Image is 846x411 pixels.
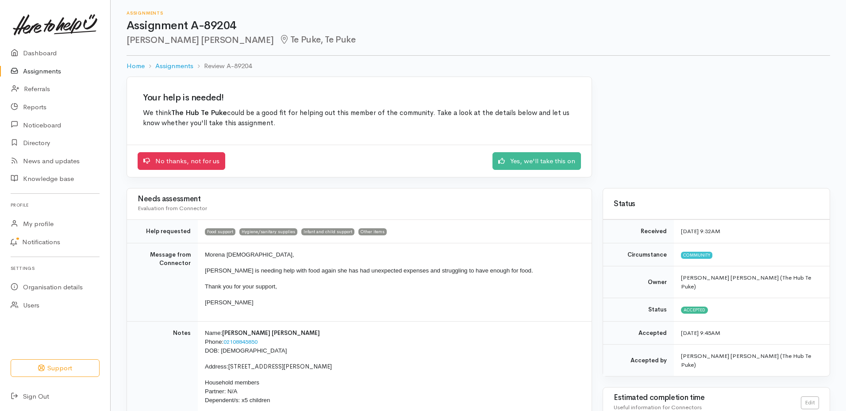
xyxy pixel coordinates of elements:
span: Phone: [205,338,223,345]
a: Assignments [155,61,193,71]
span: Community [681,252,712,259]
span: DOB: [DEMOGRAPHIC_DATA] [205,347,287,354]
time: [DATE] 9:45AM [681,329,720,337]
h6: Settings [11,262,100,274]
span: Useful information for Connectors [614,403,702,411]
nav: breadcrumb [127,56,830,77]
td: Status [603,298,674,322]
p: We think could be a good fit for helping out this member of the community. Take a look at the det... [143,108,576,129]
span: [PERSON_NAME] [205,299,254,306]
b: The Hub Te Puke [171,108,227,117]
li: Review A-89204 [193,61,252,71]
td: [PERSON_NAME] [PERSON_NAME] (The Hub Te Puke) [674,345,830,376]
span: [PERSON_NAME] [PERSON_NAME] (The Hub Te Puke) [681,274,811,290]
span: Hygiene/sanitary supplies [239,228,297,235]
td: Received [603,220,674,243]
td: Message from Connector [127,243,198,321]
span: Name: [205,330,222,336]
span: Food support [205,228,235,235]
h3: Needs assessment [138,195,581,204]
td: Accepted by [603,345,674,376]
h1: Assignment A-89204 [127,19,830,32]
span: [PERSON_NAME] [PERSON_NAME] [222,329,320,337]
span: Household members Partner: N/A Dependent/s: x5 children [205,379,270,403]
td: Circumstance [603,243,674,266]
h2: [PERSON_NAME] [PERSON_NAME] [127,35,830,45]
td: Accepted [603,321,674,345]
h3: Estimated completion time [614,394,801,402]
a: Edit [801,396,819,409]
h6: Profile [11,199,100,211]
a: Home [127,61,145,71]
span: Morena [DEMOGRAPHIC_DATA], [205,251,294,258]
td: Help requested [127,220,198,243]
h2: Your help is needed! [143,93,576,103]
a: 02108845850 [223,338,258,346]
span: Accepted [681,307,708,314]
span: Thank you for your support, [205,283,277,290]
a: No thanks, not for us [138,152,225,170]
span: Infant and child support [301,228,354,235]
span: Te Puke, Te Puke [279,34,355,45]
button: Support [11,359,100,377]
time: [DATE] 9:32AM [681,227,720,235]
span: [STREET_ADDRESS][PERSON_NAME] [228,363,332,370]
span: Address: [205,363,228,370]
span: Evaluation from Connector [138,204,207,212]
h3: Status [614,200,819,208]
a: Yes, we'll take this on [492,152,581,170]
span: Other items [358,228,387,235]
span: [PERSON_NAME] is needing help with food again she has had unexpected expenses and struggling to h... [205,267,533,274]
td: Owner [603,266,674,298]
h6: Assignments [127,11,830,15]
